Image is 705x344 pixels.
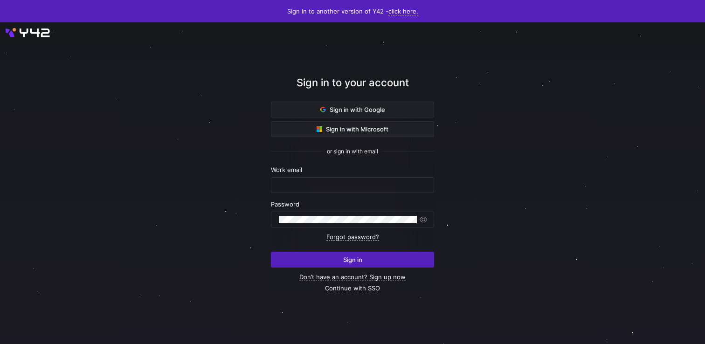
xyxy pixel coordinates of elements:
[388,7,418,15] a: click here.
[271,200,299,208] span: Password
[325,284,380,292] a: Continue with SSO
[271,75,434,102] div: Sign in to your account
[271,166,302,173] span: Work email
[271,102,434,117] button: Sign in with Google
[299,273,406,281] a: Don’t have an account? Sign up now
[343,256,362,263] span: Sign in
[326,233,379,241] a: Forgot password?
[271,121,434,137] button: Sign in with Microsoft
[327,148,378,155] span: or sign in with email
[271,252,434,268] button: Sign in
[320,106,385,113] span: Sign in with Google
[317,125,388,133] span: Sign in with Microsoft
